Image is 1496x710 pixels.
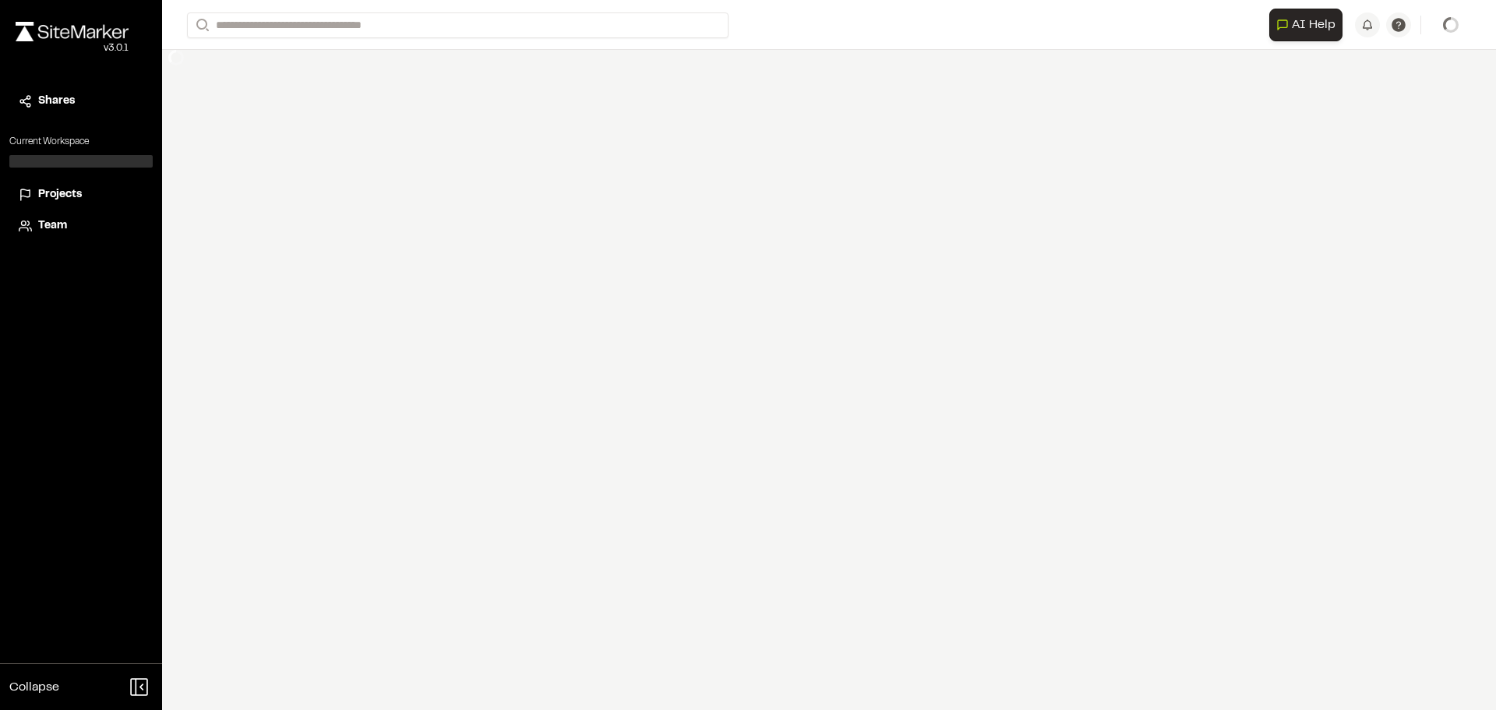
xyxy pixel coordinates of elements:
[19,93,143,110] a: Shares
[1269,9,1343,41] button: Open AI Assistant
[16,41,129,55] div: Oh geez...please don't...
[16,22,129,41] img: rebrand.png
[38,217,67,235] span: Team
[1292,16,1335,34] span: AI Help
[9,135,153,149] p: Current Workspace
[187,12,215,38] button: Search
[9,678,59,697] span: Collapse
[19,217,143,235] a: Team
[38,186,82,203] span: Projects
[1269,9,1349,41] div: Open AI Assistant
[38,93,75,110] span: Shares
[19,186,143,203] a: Projects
